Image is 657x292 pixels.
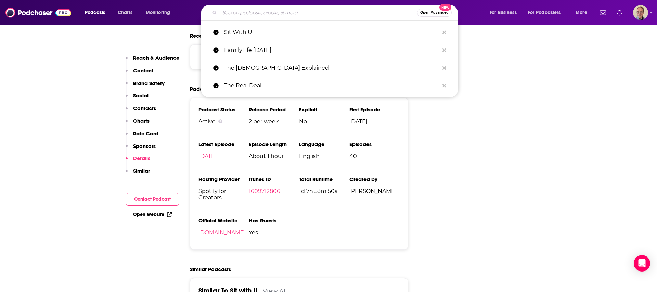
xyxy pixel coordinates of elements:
[146,8,170,17] span: Monitoring
[299,188,349,194] span: 1d 7h 53m 50s
[201,59,458,77] a: The [DEMOGRAPHIC_DATA] Explained
[201,77,458,95] a: The Real Deal
[614,7,625,18] a: Show notifications dropdown
[126,105,156,117] button: Contacts
[190,266,231,273] h2: Similar Podcasts
[349,188,400,194] span: [PERSON_NAME]
[133,143,156,149] p: Sponsors
[207,5,465,20] div: Search podcasts, credits, & more...
[299,118,349,125] span: No
[224,41,439,59] p: FamilyLife Today
[198,217,249,224] h3: Official Website
[299,106,349,113] h3: Explicit
[634,255,650,272] div: Open Intercom Messenger
[528,8,561,17] span: For Podcasters
[126,80,165,93] button: Brand Safety
[126,117,150,130] button: Charts
[5,6,71,19] img: Podchaser - Follow, Share and Rate Podcasts
[490,8,517,17] span: For Business
[126,155,150,168] button: Details
[249,217,299,224] h3: Has Guests
[349,153,400,159] span: 40
[133,130,158,137] p: Rate Card
[126,55,179,67] button: Reach & Audience
[198,141,249,148] h3: Latest Episode
[198,153,217,159] a: [DATE]
[133,212,172,218] a: Open Website
[249,229,299,236] span: Yes
[349,106,400,113] h3: First Episode
[201,41,458,59] a: FamilyLife [DATE]
[126,168,150,180] button: Similar
[85,8,105,17] span: Podcasts
[198,229,246,236] a: [DOMAIN_NAME]
[349,118,400,125] span: [DATE]
[133,105,156,111] p: Contacts
[633,5,648,20] button: Show profile menu
[198,53,400,60] p: We do not have sponsor history for this podcast yet or there are no sponsors.
[349,176,400,182] h3: Created by
[80,7,114,18] button: open menu
[524,7,571,18] button: open menu
[133,155,150,162] p: Details
[224,77,439,95] p: The Real Deal
[198,106,249,113] h3: Podcast Status
[133,117,150,124] p: Charts
[198,188,249,201] span: Spotify for Creators
[439,4,452,11] span: New
[417,9,452,17] button: Open AdvancedNew
[126,130,158,143] button: Rate Card
[126,193,179,206] button: Contact Podcast
[133,168,150,174] p: Similar
[190,32,231,39] span: Recent Sponsors
[249,188,280,194] a: 1609712806
[133,80,165,86] p: Brand Safety
[141,7,179,18] button: open menu
[633,5,648,20] span: Logged in as tommy.lynch
[485,7,525,18] button: open menu
[249,141,299,148] h3: Episode Length
[299,141,349,148] h3: Language
[249,118,299,125] span: 2 per week
[299,153,349,159] span: English
[113,7,137,18] a: Charts
[133,67,153,74] p: Content
[198,118,249,125] div: Active
[201,24,458,41] a: Sit With U
[633,5,648,20] img: User Profile
[133,55,179,61] p: Reach & Audience
[576,8,587,17] span: More
[249,106,299,113] h3: Release Period
[126,67,153,80] button: Content
[249,153,299,159] span: About 1 hour
[597,7,609,18] a: Show notifications dropdown
[118,8,132,17] span: Charts
[198,176,249,182] h3: Hosting Provider
[249,176,299,182] h3: iTunes ID
[224,24,439,41] p: Sit With U
[224,59,439,77] p: The Bible Explained
[571,7,596,18] button: open menu
[126,143,156,155] button: Sponsors
[133,92,149,99] p: Social
[126,92,149,105] button: Social
[190,86,229,92] h2: Podcast Details
[299,176,349,182] h3: Total Runtime
[420,11,449,14] span: Open Advanced
[349,141,400,148] h3: Episodes
[220,7,417,18] input: Search podcasts, credits, & more...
